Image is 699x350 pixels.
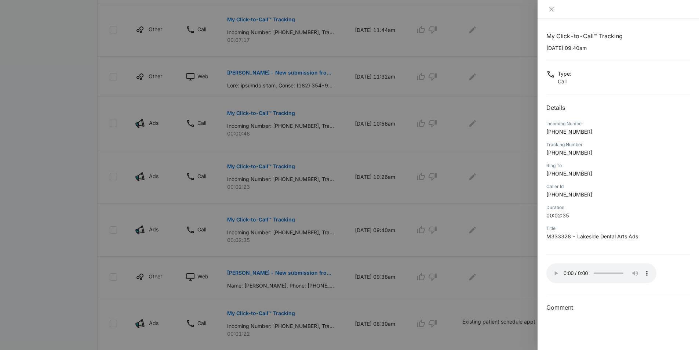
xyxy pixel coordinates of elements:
div: Tracking Number [546,141,690,148]
span: 00:02:35 [546,212,569,219]
p: Type : [558,70,571,77]
audio: Your browser does not support the audio tag. [546,263,656,283]
p: Call [558,77,571,85]
div: Incoming Number [546,120,690,127]
h1: My Click-to-Call™ Tracking [546,32,690,40]
span: [PHONE_NUMBER] [546,191,592,198]
div: Ring To [546,162,690,169]
span: [PHONE_NUMBER] [546,129,592,135]
div: Caller Id [546,183,690,190]
span: M333328 - Lakeside Dental Arts Ads [546,233,638,239]
span: [PHONE_NUMBER] [546,170,592,177]
span: [PHONE_NUMBER] [546,149,592,156]
h3: Comment [546,303,690,312]
p: [DATE] 09:40am [546,44,690,52]
h2: Details [546,103,690,112]
button: Close [546,6,557,12]
span: close [549,6,554,12]
div: Duration [546,204,690,211]
div: Title [546,225,690,232]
